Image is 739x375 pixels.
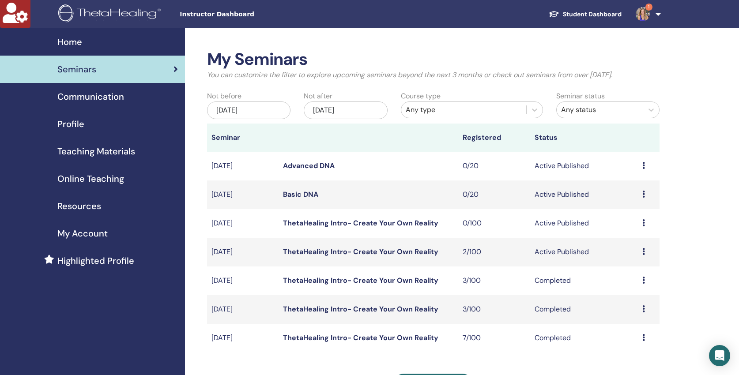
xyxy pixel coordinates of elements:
span: Highlighted Profile [57,254,134,267]
span: Communication [57,90,124,103]
td: 0/20 [458,180,530,209]
a: ThetaHealing Intro- Create Your Own Reality [283,247,438,256]
span: Home [57,35,82,49]
a: Student Dashboard [542,6,629,22]
a: Basic DNA [283,190,318,199]
a: ThetaHealing Intro- Create Your Own Reality [283,333,438,342]
td: Active Published [530,180,638,209]
td: [DATE] [207,180,279,209]
th: Status [530,124,638,152]
img: logo.png [58,4,164,24]
td: 3/100 [458,295,530,324]
label: Not before [207,91,241,101]
td: Completed [530,295,638,324]
td: 0/100 [458,209,530,238]
span: Resources [57,199,101,213]
td: Completed [530,266,638,295]
td: 3/100 [458,266,530,295]
td: 7/100 [458,324,530,352]
td: [DATE] [207,266,279,295]
td: Active Published [530,238,638,266]
div: [DATE] [304,101,388,119]
div: [DATE] [207,101,291,119]
a: ThetaHealing Intro- Create Your Own Reality [283,218,438,228]
span: Seminars [57,63,96,76]
div: Any type [406,105,522,115]
span: Teaching Materials [57,145,135,158]
img: default.jpg [636,7,650,21]
a: ThetaHealing Intro- Create Your Own Reality [283,304,438,314]
img: graduation-cap-white.svg [549,10,559,18]
td: 2/100 [458,238,530,266]
span: Online Teaching [57,172,124,185]
th: Seminar [207,124,279,152]
td: 0/20 [458,152,530,180]
span: Profile [57,117,84,131]
td: [DATE] [207,295,279,324]
a: ThetaHealing Intro- Create Your Own Reality [283,276,438,285]
td: [DATE] [207,238,279,266]
a: Advanced DNA [283,161,335,170]
p: You can customize the filter to explore upcoming seminars beyond the next 3 months or check out s... [207,70,660,80]
label: Not after [304,91,332,101]
span: 1 [645,4,652,11]
h2: My Seminars [207,49,660,70]
td: [DATE] [207,152,279,180]
span: Instructor Dashboard [180,10,312,19]
div: Any status [561,105,638,115]
td: Active Published [530,209,638,238]
span: My Account [57,227,108,240]
td: [DATE] [207,209,279,238]
td: Completed [530,324,638,352]
td: [DATE] [207,324,279,352]
div: Open Intercom Messenger [709,345,730,366]
td: Active Published [530,152,638,180]
th: Registered [458,124,530,152]
label: Seminar status [556,91,605,101]
label: Course type [401,91,441,101]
